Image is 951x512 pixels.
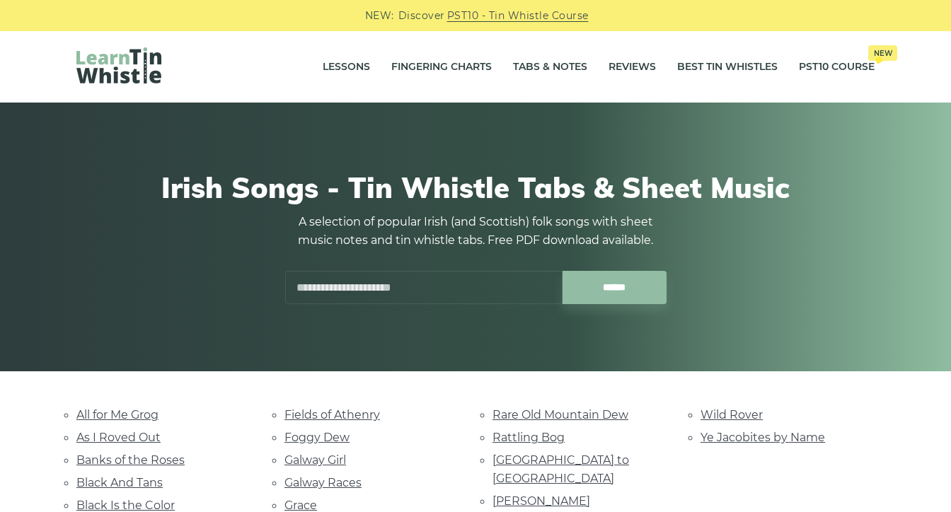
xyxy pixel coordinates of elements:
[76,499,175,512] a: Black Is the Color
[677,50,778,85] a: Best Tin Whistles
[868,45,897,61] span: New
[513,50,587,85] a: Tabs & Notes
[492,453,629,485] a: [GEOGRAPHIC_DATA] to [GEOGRAPHIC_DATA]
[284,476,362,489] a: Galway Races
[76,476,163,489] a: Black And Tans
[76,453,185,467] a: Banks of the Roses
[492,494,590,508] a: [PERSON_NAME]
[284,408,380,421] a: Fields of Athenry
[391,50,492,85] a: Fingering Charts
[76,47,161,83] img: LearnTinWhistle.com
[492,408,628,421] a: Rare Old Mountain Dew
[76,408,158,421] a: All for Me Grog
[799,50,875,85] a: PST10 CourseNew
[609,50,656,85] a: Reviews
[323,50,370,85] a: Lessons
[284,213,667,250] p: A selection of popular Irish (and Scottish) folk songs with sheet music notes and tin whistle tab...
[492,431,565,444] a: Rattling Bog
[284,431,350,444] a: Foggy Dew
[76,170,875,204] h1: Irish Songs - Tin Whistle Tabs & Sheet Music
[284,499,317,512] a: Grace
[701,408,763,421] a: Wild Rover
[701,431,825,444] a: Ye Jacobites by Name
[76,431,161,444] a: As I Roved Out
[284,453,346,467] a: Galway Girl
